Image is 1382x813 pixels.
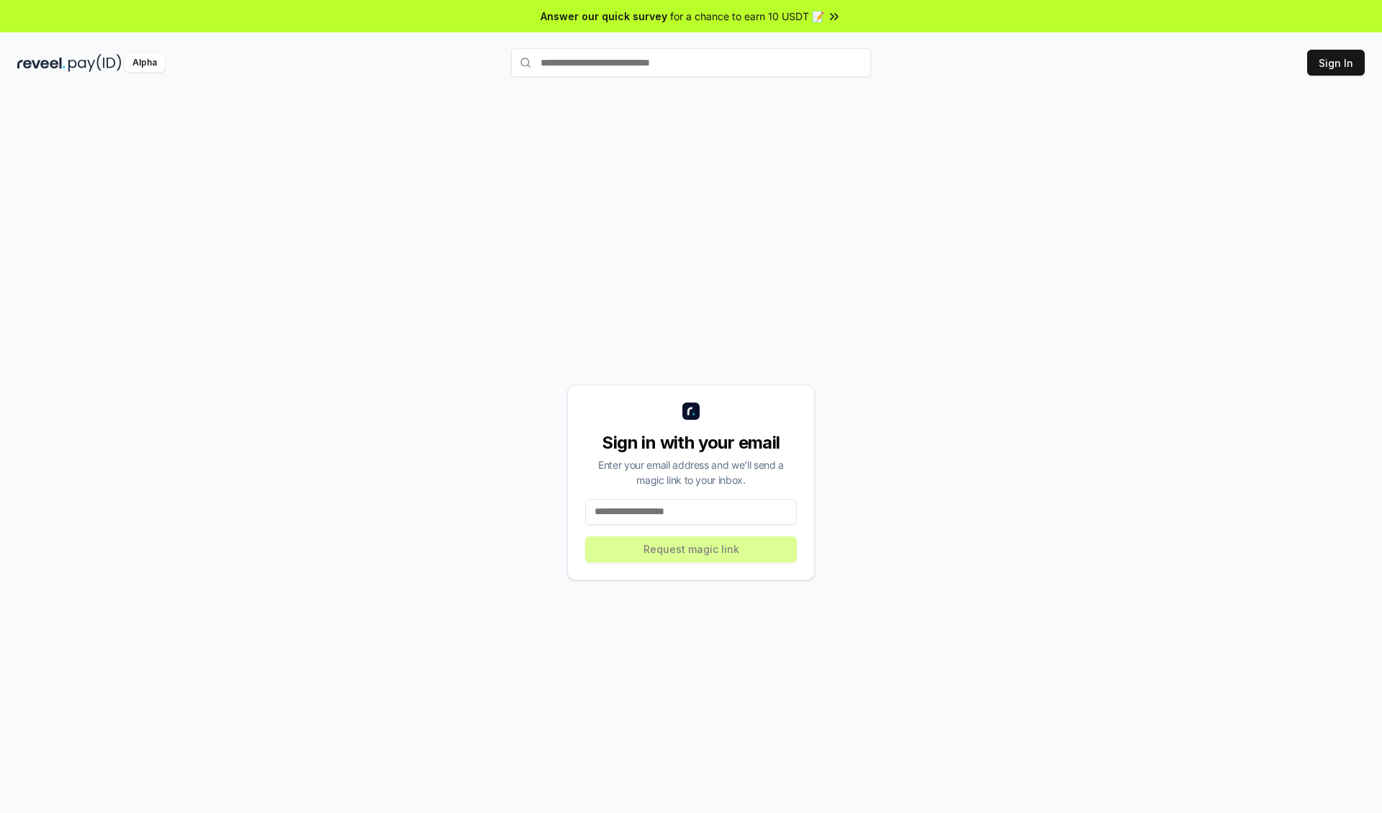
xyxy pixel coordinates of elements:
span: for a chance to earn 10 USDT 📝 [670,9,824,24]
div: Alpha [125,54,165,72]
img: logo_small [682,403,700,420]
div: Sign in with your email [585,431,797,454]
img: reveel_dark [17,54,66,72]
span: Answer our quick survey [541,9,667,24]
div: Enter your email address and we’ll send a magic link to your inbox. [585,457,797,488]
img: pay_id [68,54,122,72]
button: Sign In [1307,50,1365,76]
